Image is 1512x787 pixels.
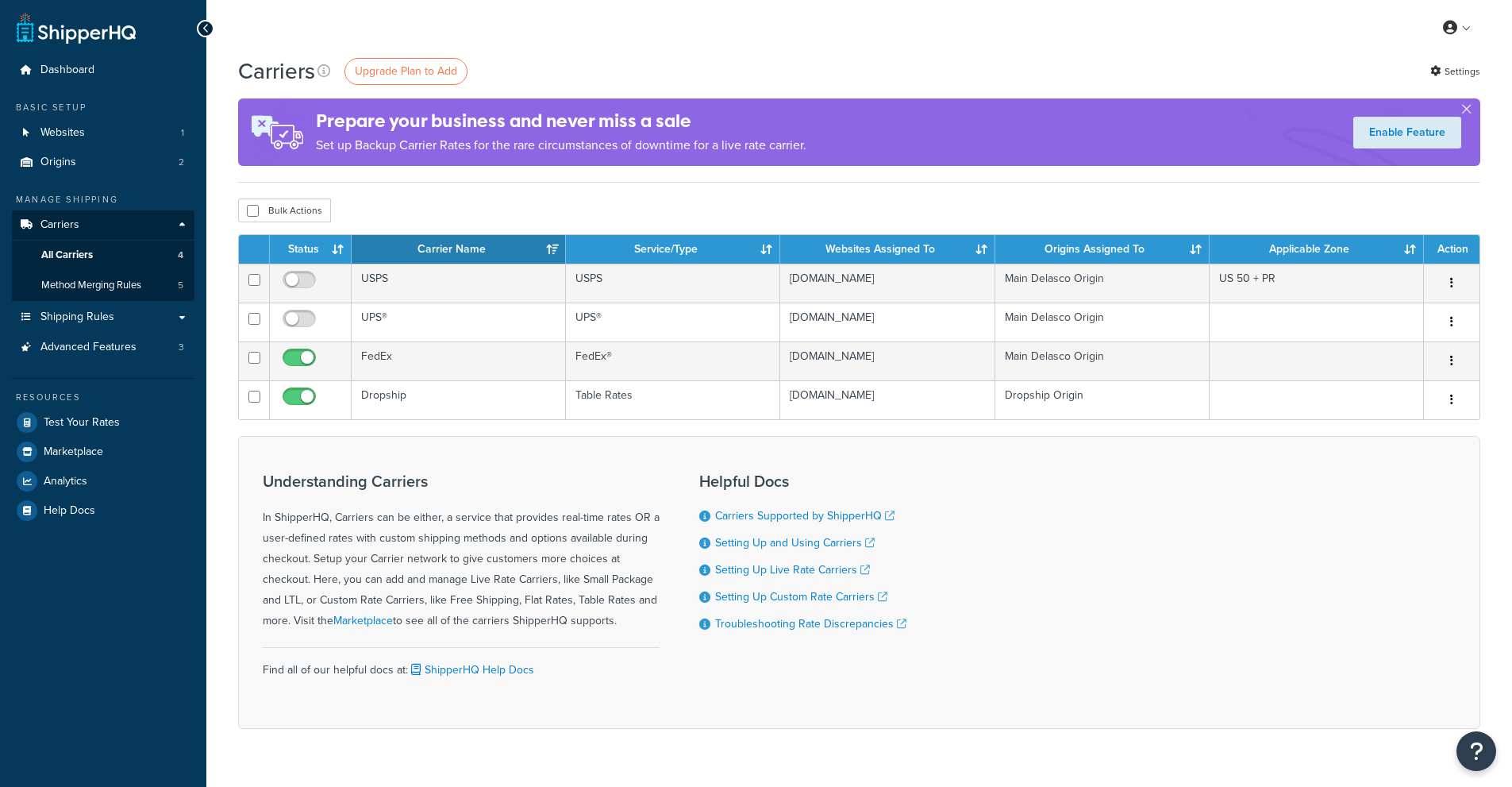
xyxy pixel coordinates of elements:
li: All Carriers [12,241,194,270]
span: 3 [179,341,184,354]
li: Origins [12,148,194,177]
p: Set up Backup Carrier Rates for the rare circumstances of downtime for a live rate carrier. [316,134,806,156]
img: ad-rules-rateshop-fe6ec290ccb7230408bd80ed9643f0289d75e0ffd9eb532fc0e269fcd187b520.png [238,98,316,166]
span: Method Merging Rules [41,279,141,292]
h3: Helpful Docs [699,473,906,490]
td: [DOMAIN_NAME] [780,380,995,419]
li: Carriers [12,210,194,301]
th: Action [1424,235,1479,264]
td: UPS® [566,303,780,341]
span: Analytics [44,475,87,488]
th: Origins Assigned To: activate to sort column ascending [995,235,1210,264]
td: USPS [566,264,780,303]
div: Resources [12,391,194,404]
span: 5 [178,279,183,292]
td: Dropship Origin [995,380,1210,419]
span: Origins [40,156,76,169]
td: Table Rates [566,380,780,419]
td: [DOMAIN_NAME] [780,303,995,341]
a: ShipperHQ Help Docs [408,662,534,678]
a: Troubleshooting Rate Discrepancies [715,615,906,632]
a: Analytics [12,467,194,496]
a: Test Your Rates [12,408,194,437]
h1: Carriers [238,56,315,87]
th: Applicable Zone: activate to sort column ascending [1210,235,1424,264]
td: Main Delasco Origin [995,303,1210,341]
h4: Prepare your business and never miss a sale [316,108,806,134]
span: 4 [178,249,183,262]
a: Setting Up Live Rate Carriers [715,561,870,578]
td: FedEx [352,341,566,380]
div: In ShipperHQ, Carriers can be either, a service that provides real-time rates OR a user-defined r... [263,473,660,631]
td: USPS [352,264,566,303]
th: Websites Assigned To: activate to sort column ascending [780,235,995,264]
a: ShipperHQ Home [17,12,136,44]
td: [DOMAIN_NAME] [780,341,995,380]
a: Websites 1 [12,118,194,148]
span: 2 [179,156,184,169]
span: Websites [40,126,85,140]
a: Settings [1430,60,1480,83]
span: Carriers [40,218,79,232]
th: Status: activate to sort column ascending [270,235,352,264]
button: Open Resource Center [1456,731,1496,771]
span: Advanced Features [40,341,137,354]
td: FedEx® [566,341,780,380]
td: US 50 + PR [1210,264,1424,303]
a: Help Docs [12,496,194,525]
a: Carriers Supported by ShipperHQ [715,507,895,524]
span: Test Your Rates [44,416,120,430]
li: Websites [12,118,194,148]
span: All Carriers [41,249,93,262]
li: Advanced Features [12,333,194,362]
span: 1 [181,126,184,140]
a: Setting Up and Using Carriers [715,534,875,551]
div: Basic Setup [12,101,194,114]
td: [DOMAIN_NAME] [780,264,995,303]
div: Find all of our helpful docs at: [263,647,660,681]
span: Help Docs [44,504,95,518]
span: Marketplace [44,446,103,459]
td: Dropship [352,380,566,419]
a: All Carriers 4 [12,241,194,270]
th: Service/Type: activate to sort column ascending [566,235,780,264]
span: Upgrade Plan to Add [355,63,457,79]
a: Upgrade Plan to Add [344,58,467,85]
a: Enable Feature [1353,117,1461,149]
a: Marketplace [12,438,194,466]
td: Main Delasco Origin [995,264,1210,303]
a: Dashboard [12,56,194,85]
span: Dashboard [40,64,94,77]
td: Main Delasco Origin [995,341,1210,380]
a: Origins 2 [12,148,194,177]
a: Setting Up Custom Rate Carriers [715,588,887,605]
a: Marketplace [333,612,393,629]
td: UPS® [352,303,566,341]
button: Bulk Actions [238,199,331,222]
div: Manage Shipping [12,193,194,206]
a: Method Merging Rules 5 [12,271,194,300]
span: Shipping Rules [40,311,114,324]
li: Method Merging Rules [12,271,194,300]
a: Carriers [12,210,194,240]
h3: Understanding Carriers [263,473,660,490]
a: Advanced Features 3 [12,333,194,362]
th: Carrier Name: activate to sort column ascending [352,235,566,264]
a: Shipping Rules [12,303,194,332]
